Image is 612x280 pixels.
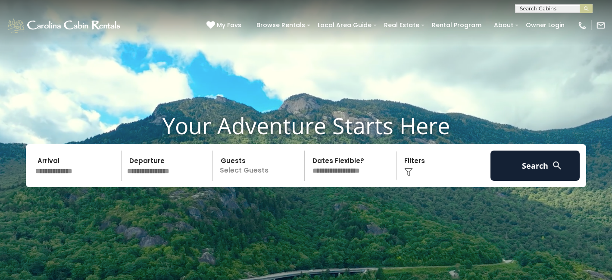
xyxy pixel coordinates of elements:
img: phone-regular-white.png [578,21,587,30]
p: Select Guests [215,151,304,181]
img: search-regular-white.png [552,160,562,171]
h1: Your Adventure Starts Here [6,112,606,139]
span: My Favs [217,21,241,30]
a: Owner Login [521,19,569,32]
a: Local Area Guide [313,19,376,32]
a: About [490,19,518,32]
a: Rental Program [428,19,486,32]
img: mail-regular-white.png [596,21,606,30]
a: My Favs [206,21,244,30]
a: Real Estate [380,19,424,32]
a: Browse Rentals [252,19,309,32]
img: filter--v1.png [404,168,413,176]
img: White-1-1-2.png [6,17,123,34]
button: Search [490,151,580,181]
